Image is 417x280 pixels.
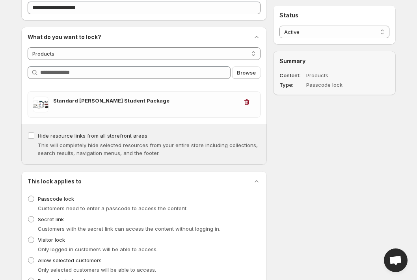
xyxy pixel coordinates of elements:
span: Customers need to enter a passcode to access the content. [38,205,188,211]
span: Passcode lock [38,196,74,202]
h2: This lock applies to [28,177,82,185]
div: Open chat [384,248,408,272]
span: Browse [237,69,256,77]
span: This will completely hide selected resources from your entire store including collections, search... [38,142,258,156]
dt: Type : [279,81,305,89]
span: Only logged in customers will be able to access. [38,246,158,252]
h2: Status [279,11,389,19]
dd: Products [306,71,367,79]
span: Only selected customers will be able to access. [38,267,156,273]
button: Browse [232,66,261,79]
h2: Summary [279,57,389,65]
span: Customers with the secret link can access the content without logging in. [38,226,220,232]
span: Allow selected customers [38,257,102,263]
span: Visitor lock [38,237,65,243]
h2: What do you want to lock? [28,33,101,41]
dd: Passcode lock [306,81,367,89]
dt: Content : [279,71,305,79]
span: Secret link [38,216,64,222]
h3: Standard [PERSON_NAME] Student Package [53,97,238,105]
span: Hide resource links from all storefront areas [38,133,147,139]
